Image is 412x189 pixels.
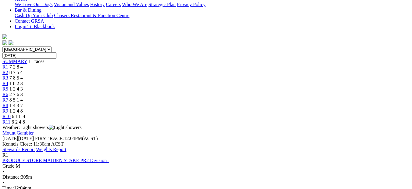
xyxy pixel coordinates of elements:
[35,136,98,141] span: 12:04PM(ACST)
[9,92,23,97] span: 2 7 6 3
[9,103,23,108] span: 1 4 3 7
[2,34,7,39] img: logo-grsa-white.png
[2,40,7,45] img: facebook.svg
[49,125,81,130] img: Light showers
[2,81,8,86] a: R4
[2,158,109,163] a: PRODUCE STORE MAIDEN STAKE PR2 Division1
[90,2,105,7] a: History
[2,114,11,119] a: R10
[15,2,52,7] a: We Love Our Dogs
[35,136,64,141] span: FIRST RACE:
[9,81,23,86] span: 1 8 2 3
[2,103,8,108] a: R8
[149,2,176,7] a: Strategic Plan
[2,64,8,69] a: R1
[9,108,23,113] span: 1 2 4 8
[2,147,35,152] a: Stewards Report
[2,75,8,80] a: R3
[54,2,89,7] a: Vision and Values
[12,119,25,124] span: 6 2 4 8
[36,147,66,152] a: Weights Report
[54,13,129,18] a: Chasers Restaurant & Function Centre
[2,180,4,185] span: •
[15,2,410,7] div: About
[2,163,410,169] div: M
[2,136,18,141] span: [DATE]
[2,152,8,157] span: R1
[2,136,34,141] span: [DATE]
[2,119,10,124] a: R11
[15,18,44,24] a: Contact GRSA
[2,163,16,169] span: Grade:
[9,97,23,102] span: 8 5 1 4
[2,92,8,97] a: R6
[9,64,23,69] span: 7 2 8 4
[2,130,34,135] a: Mount Gambier
[2,174,410,180] div: 305m
[2,59,27,64] a: SUMMARY
[12,114,25,119] span: 6 1 8 4
[9,40,13,45] img: twitter.svg
[2,86,8,91] a: R5
[2,141,410,147] div: Kennels Close: 11:30am ACST
[2,97,8,102] a: R7
[2,169,4,174] span: •
[2,174,21,180] span: Distance:
[15,13,53,18] a: Cash Up Your Club
[15,13,410,18] div: Bar & Dining
[15,7,41,13] a: Bar & Dining
[9,86,23,91] span: 1 2 4 3
[2,70,8,75] a: R2
[9,75,23,80] span: 7 8 5 4
[106,2,121,7] a: Careers
[28,59,44,64] span: 11 races
[9,70,23,75] span: 8 7 5 4
[177,2,206,7] a: Privacy Policy
[2,125,82,130] span: Weather: Light showers
[2,52,56,59] input: Select date
[2,108,8,113] a: R9
[122,2,147,7] a: Who We Are
[15,24,55,29] a: Login To Blackbook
